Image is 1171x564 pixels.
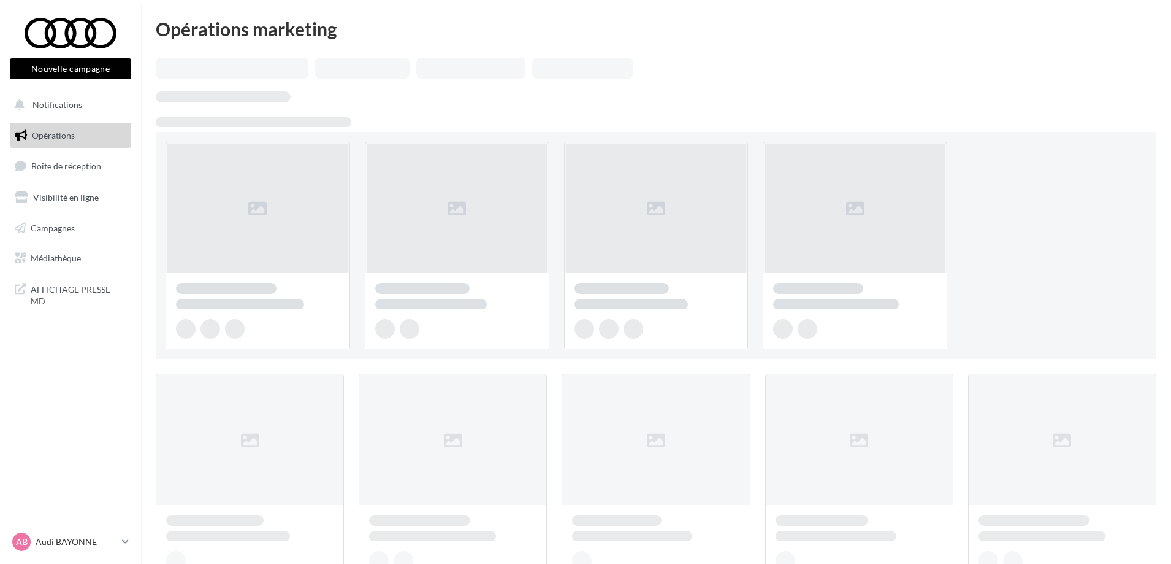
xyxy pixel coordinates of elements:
span: Boîte de réception [31,161,101,171]
a: Boîte de réception [7,153,134,179]
span: Médiathèque [31,253,81,263]
button: Nouvelle campagne [10,58,131,79]
span: AB [16,536,28,548]
p: Audi BAYONNE [36,536,117,548]
a: Visibilité en ligne [7,185,134,211]
a: Médiathèque [7,245,134,271]
a: Campagnes [7,215,134,241]
a: AB Audi BAYONNE [10,530,131,554]
div: Opérations marketing [156,20,1156,38]
button: Notifications [7,92,129,118]
span: Opérations [32,130,75,141]
span: Notifications [32,99,82,110]
a: AFFICHAGE PRESSE MD [7,276,134,312]
span: Campagnes [31,222,75,233]
span: AFFICHAGE PRESSE MD [31,281,126,307]
a: Opérations [7,123,134,149]
span: Visibilité en ligne [33,192,99,203]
